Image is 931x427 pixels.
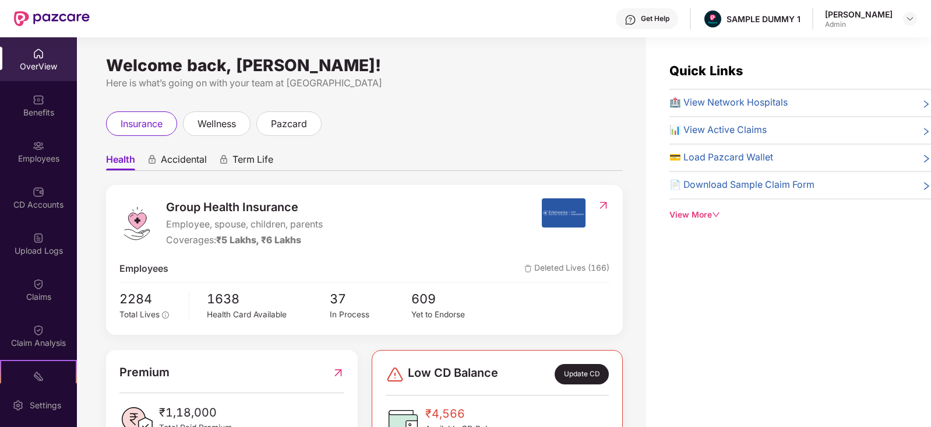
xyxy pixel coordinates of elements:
div: Update CD [555,364,609,384]
span: right [922,98,931,110]
img: svg+xml;base64,PHN2ZyBpZD0iQ0RfQWNjb3VudHMiIGRhdGEtbmFtZT0iQ0QgQWNjb3VudHMiIHhtbG5zPSJodHRwOi8vd3... [33,186,44,198]
span: Employees [119,262,168,276]
span: 37 [330,289,411,309]
span: down [712,211,720,219]
div: [PERSON_NAME] [825,9,893,20]
span: 💳 Load Pazcard Wallet [669,150,773,165]
div: Here is what’s going on with your team at [GEOGRAPHIC_DATA] [106,76,623,90]
img: New Pazcare Logo [14,11,90,26]
div: Get Help [641,14,669,23]
img: svg+xml;base64,PHN2ZyBpZD0iRW1wbG95ZWVzIiB4bWxucz0iaHR0cDovL3d3dy53My5vcmcvMjAwMC9zdmciIHdpZHRoPS... [33,140,44,152]
span: wellness [198,117,236,131]
div: Yet to Endorse [411,309,493,321]
span: 1638 [207,289,329,309]
span: Employee, spouse, children, parents [166,218,323,232]
span: 🏥 View Network Hospitals [669,96,788,110]
img: svg+xml;base64,PHN2ZyBpZD0iVXBsb2FkX0xvZ3MiIGRhdGEtbmFtZT0iVXBsb2FkIExvZ3MiIHhtbG5zPSJodHRwOi8vd3... [33,232,44,244]
span: pazcard [271,117,307,131]
span: Group Health Insurance [166,198,323,216]
div: animation [218,155,229,165]
div: Coverages: [166,233,323,248]
span: Health [106,153,135,170]
img: svg+xml;base64,PHN2ZyBpZD0iQ2xhaW0iIHhtbG5zPSJodHRwOi8vd3d3LnczLm9yZy8yMDAwL3N2ZyIgd2lkdGg9IjIwIi... [33,324,44,336]
img: insurerIcon [542,198,586,228]
span: Term Life [232,153,273,170]
img: svg+xml;base64,PHN2ZyBpZD0iSG9tZSIgeG1sbnM9Imh0dHA6Ly93d3cudzMub3JnLzIwMDAvc3ZnIiB3aWR0aD0iMjAiIG... [33,48,44,60]
span: ₹1,18,000 [159,404,232,422]
img: svg+xml;base64,PHN2ZyBpZD0iQmVuZWZpdHMiIHhtbG5zPSJodHRwOi8vd3d3LnczLm9yZy8yMDAwL3N2ZyIgd2lkdGg9Ij... [33,94,44,106]
span: 📄 Download Sample Claim Form [669,178,814,192]
img: RedirectIcon [597,199,609,211]
img: svg+xml;base64,PHN2ZyBpZD0iRHJvcGRvd24tMzJ4MzIiIHhtbG5zPSJodHRwOi8vd3d3LnczLm9yZy8yMDAwL3N2ZyIgd2... [905,14,915,23]
span: right [922,153,931,165]
div: Admin [825,20,893,29]
span: ₹4,566 [425,405,506,423]
img: RedirectIcon [332,363,344,381]
div: Health Card Available [207,309,329,321]
img: svg+xml;base64,PHN2ZyBpZD0iRGFuZ2VyLTMyeDMyIiB4bWxucz0iaHR0cDovL3d3dy53My5vcmcvMjAwMC9zdmciIHdpZH... [386,365,404,384]
span: Premium [119,363,170,381]
span: Low CD Balance [408,364,498,384]
span: Accidental [161,153,207,170]
img: svg+xml;base64,PHN2ZyBpZD0iSGVscC0zMngzMiIgeG1sbnM9Imh0dHA6Ly93d3cudzMub3JnLzIwMDAvc3ZnIiB3aWR0aD... [625,14,636,26]
div: Welcome back, [PERSON_NAME]! [106,61,623,70]
span: right [922,180,931,192]
img: svg+xml;base64,PHN2ZyBpZD0iQ2xhaW0iIHhtbG5zPSJodHRwOi8vd3d3LnczLm9yZy8yMDAwL3N2ZyIgd2lkdGg9IjIwIi... [33,278,44,290]
span: ₹5 Lakhs, ₹6 Lakhs [216,235,301,246]
span: Quick Links [669,63,743,78]
div: SAMPLE DUMMY 1 [727,13,800,24]
img: svg+xml;base64,PHN2ZyB4bWxucz0iaHR0cDovL3d3dy53My5vcmcvMjAwMC9zdmciIHdpZHRoPSIyMSIgaGVpZ2h0PSIyMC... [33,370,44,382]
div: In Process [330,309,411,321]
span: Deleted Lives (166) [524,262,609,276]
img: logo [119,206,154,241]
span: info-circle [162,311,169,318]
img: deleteIcon [524,265,532,272]
div: View More [669,209,931,222]
span: right [922,125,931,138]
div: Settings [26,400,65,411]
img: svg+xml;base64,PHN2ZyBpZD0iU2V0dGluZy0yMHgyMCIgeG1sbnM9Imh0dHA6Ly93d3cudzMub3JnLzIwMDAvc3ZnIiB3aW... [12,400,24,411]
span: insurance [121,117,163,131]
span: 📊 View Active Claims [669,123,767,138]
span: Total Lives [119,310,160,319]
span: 2284 [119,289,181,309]
div: animation [147,155,157,165]
img: Pazcare_Alternative_logo-01-01.png [704,10,721,27]
span: 609 [411,289,493,309]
